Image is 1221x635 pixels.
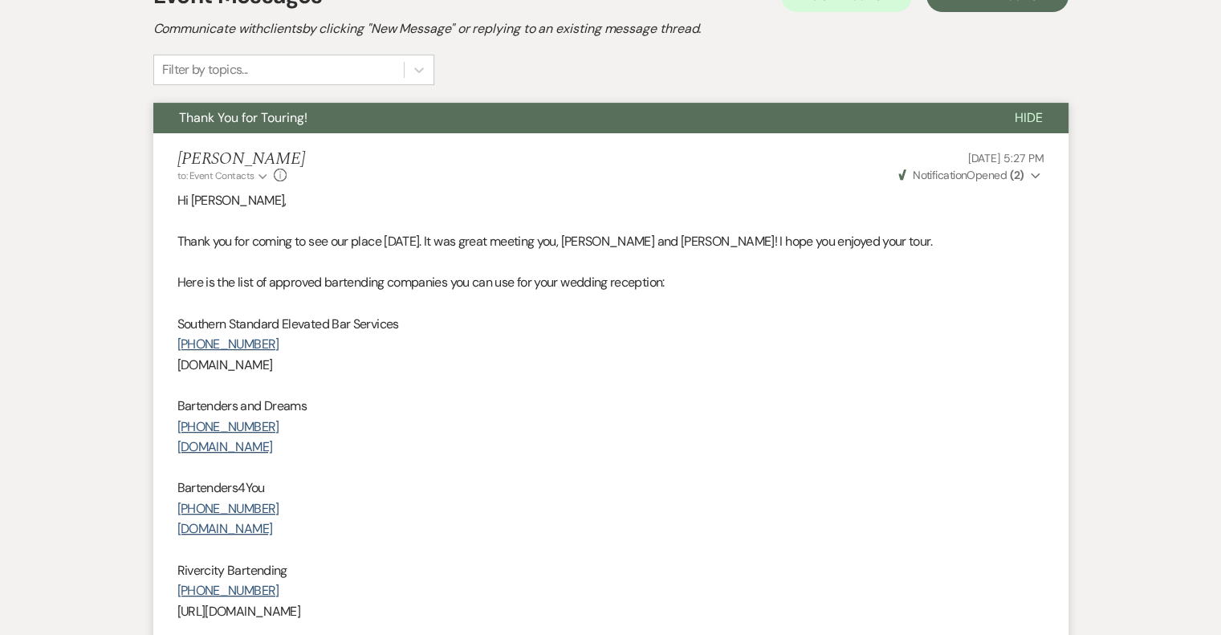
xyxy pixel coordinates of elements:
[177,169,254,182] span: to: Event Contacts
[177,233,932,250] span: Thank you for coming to see our place [DATE]. It was great meeting you, [PERSON_NAME] and [PERSON...
[177,438,273,455] a: [DOMAIN_NAME]
[177,520,273,537] a: [DOMAIN_NAME]
[177,601,1044,622] p: [URL][DOMAIN_NAME]
[989,103,1068,133] button: Hide
[177,274,665,291] span: Here is the list of approved bartending companies you can use for your wedding reception:
[177,315,399,332] span: Southern Standard Elevated Bar Services
[967,151,1044,165] span: [DATE] 5:27 PM
[177,336,279,352] a: [PHONE_NUMBER]
[898,168,1024,182] span: Opened
[177,149,305,169] h5: [PERSON_NAME]
[177,562,287,579] span: Rivercity Bartending
[177,582,279,599] a: [PHONE_NUMBER]
[177,169,270,183] button: to: Event Contacts
[1015,109,1043,126] span: Hide
[177,397,307,414] span: Bartenders and Dreams
[177,500,279,517] a: [PHONE_NUMBER]
[179,109,307,126] span: Thank You for Touring!
[177,418,279,435] a: [PHONE_NUMBER]
[177,192,287,209] span: Hi [PERSON_NAME],
[153,19,1068,39] h2: Communicate with clients by clicking "New Message" or replying to an existing message thread.
[153,103,989,133] button: Thank You for Touring!
[177,479,265,496] span: Bartenders4You
[896,167,1044,184] button: NotificationOpened (2)
[913,168,967,182] span: Notification
[177,356,273,373] span: [DOMAIN_NAME]
[162,60,248,79] div: Filter by topics...
[1009,168,1024,182] strong: ( 2 )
